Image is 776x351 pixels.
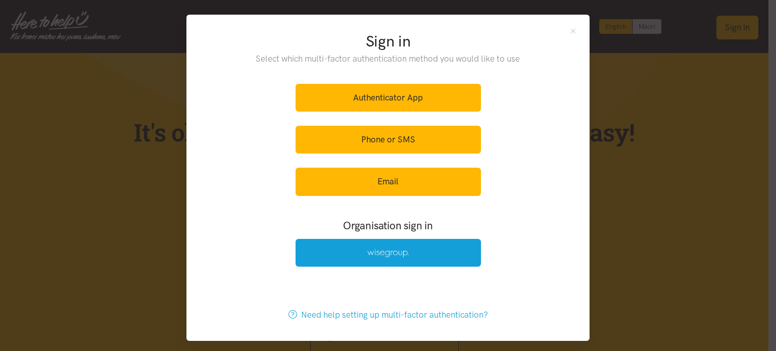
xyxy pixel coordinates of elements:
a: Need help setting up multi-factor authentication? [278,301,499,329]
button: Close [569,27,577,35]
img: Wise Group [367,249,409,258]
a: Email [296,168,481,195]
p: Select which multi-factor authentication method you would like to use [235,52,541,66]
a: Phone or SMS [296,126,481,154]
a: Authenticator App [296,84,481,112]
h3: Organisation sign in [268,218,508,233]
h2: Sign in [235,31,541,52]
